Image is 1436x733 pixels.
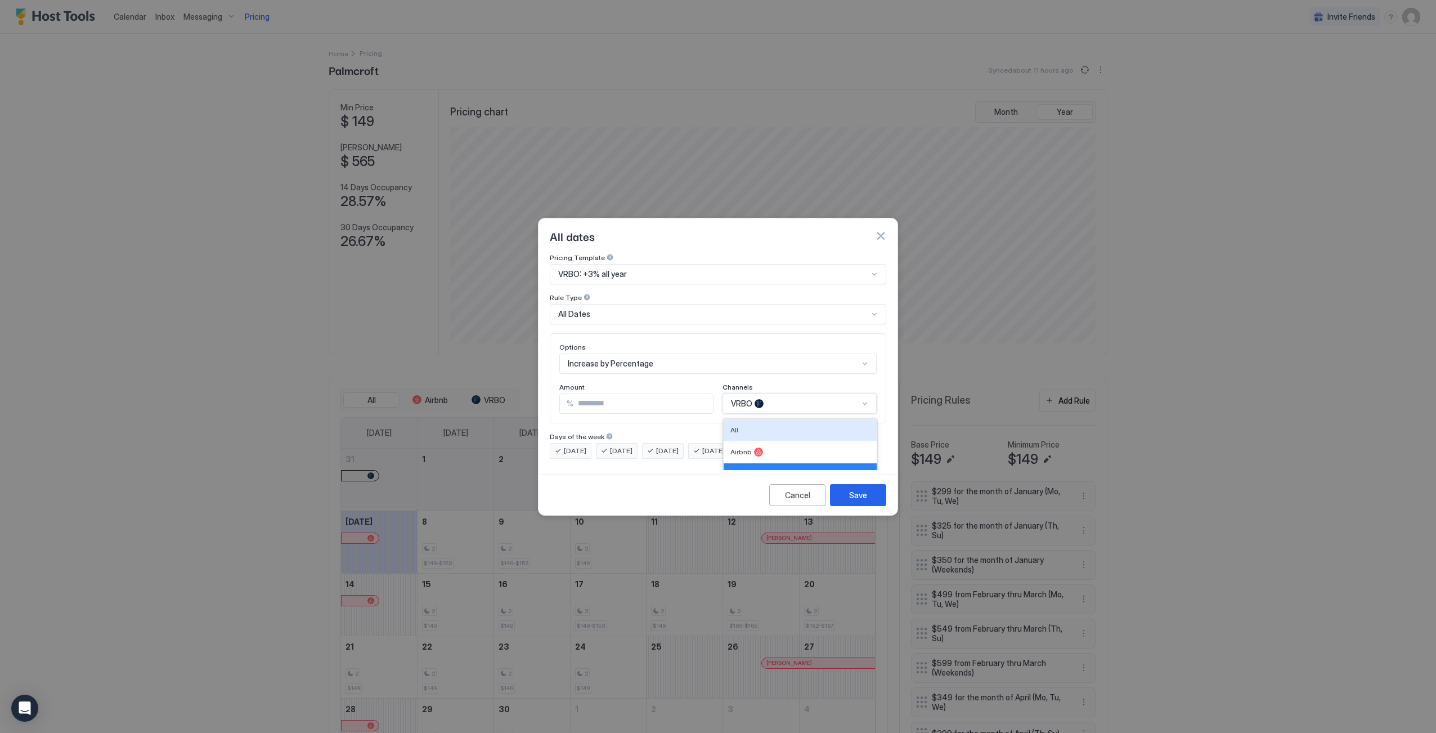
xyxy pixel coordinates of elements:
[730,426,738,434] span: All
[573,394,713,413] input: Input Field
[830,484,886,506] button: Save
[567,399,573,409] span: %
[785,489,810,501] div: Cancel
[702,446,725,456] span: [DATE]
[550,253,605,262] span: Pricing Template
[610,446,632,456] span: [DATE]
[730,448,752,456] span: Airbnb
[550,227,595,244] span: All dates
[559,343,586,351] span: Options
[559,383,585,391] span: Amount
[731,399,752,409] span: VRBO
[564,446,586,456] span: [DATE]
[723,383,753,391] span: Channels
[656,446,679,456] span: [DATE]
[769,484,825,506] button: Cancel
[568,359,653,369] span: Increase by Percentage
[558,269,627,279] span: VRBO: +3% all year
[558,309,590,319] span: All Dates
[550,432,604,441] span: Days of the week
[849,489,867,501] div: Save
[550,293,582,302] span: Rule Type
[11,695,38,722] div: Open Intercom Messenger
